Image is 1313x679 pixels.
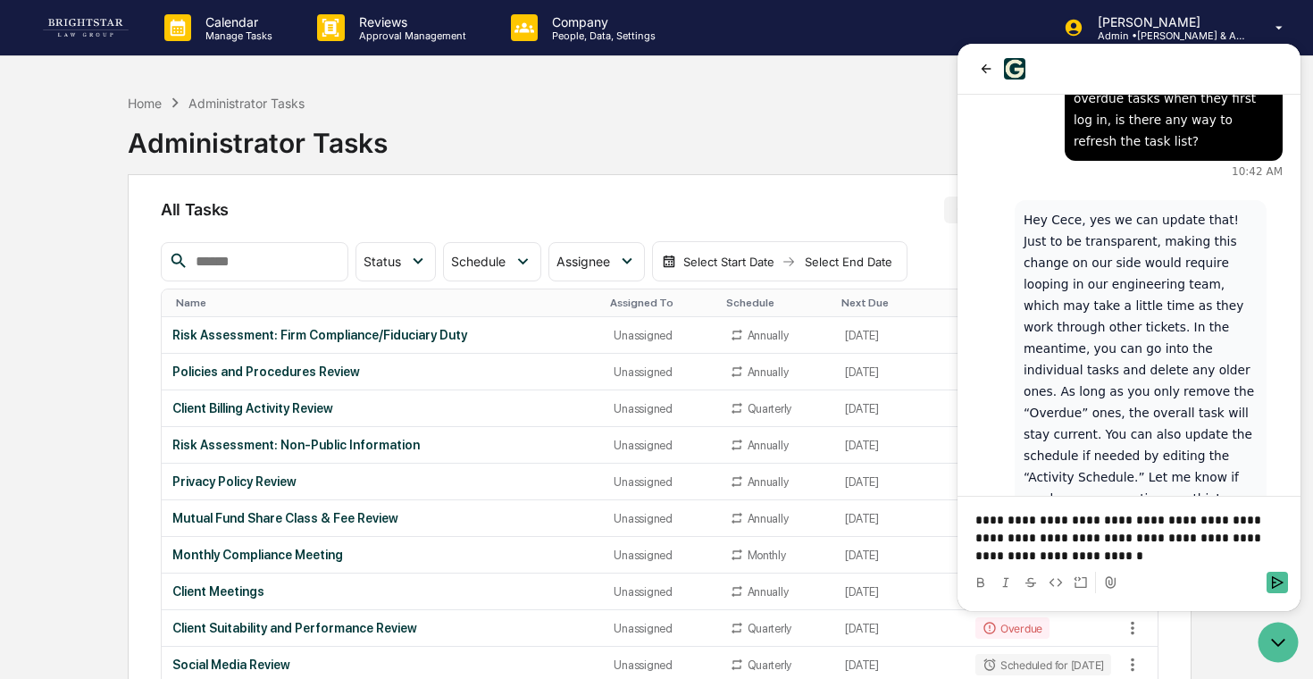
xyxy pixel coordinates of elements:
div: Privacy Policy Review [172,474,593,489]
div: Client Billing Activity Review [172,401,593,415]
div: Unassigned [614,622,707,635]
td: [DATE] [834,537,964,574]
img: logo [43,19,129,37]
div: Client Suitability and Performance Review [172,621,593,635]
div: Monthly Compliance Meeting [172,548,593,562]
div: Toggle SortBy [176,297,597,309]
div: Annually [748,439,789,452]
div: Client Meetings [172,584,593,599]
div: Monthly [748,549,786,562]
iframe: Open customer support [1256,620,1304,668]
p: Admin • [PERSON_NAME] & Associates [1083,29,1250,42]
td: [DATE] [834,390,964,427]
div: Risk Assessment: Firm Compliance/Fiduciary Duty [172,328,593,342]
div: Unassigned [614,365,707,379]
p: Reviews [345,14,475,29]
td: [DATE] [834,500,964,537]
div: Social Media Review [172,658,593,672]
div: Risk Assessment: Non-Public Information [172,438,593,452]
div: Unassigned [614,329,707,342]
td: [DATE] [834,427,964,464]
div: Quarterly [748,402,792,415]
div: Unassigned [614,549,707,562]
div: Quarterly [748,622,792,635]
td: [DATE] [834,354,964,390]
div: Unassigned [614,439,707,452]
div: Unassigned [614,585,707,599]
td: [DATE] [834,317,964,354]
p: Manage Tasks [191,29,281,42]
img: arrow right [782,255,796,269]
div: Unassigned [614,402,707,415]
div: Policies and Procedures Review [172,365,593,379]
div: Overdue [975,617,1050,639]
div: Quarterly [748,658,792,672]
p: [PERSON_NAME] [1083,14,1250,29]
div: Toggle SortBy [610,297,711,309]
div: Select Start Date [680,255,778,269]
div: Select End Date [799,255,898,269]
div: Unassigned [614,658,707,672]
button: New Task [944,197,1034,223]
span: Assignee [556,254,610,269]
div: Administrator Tasks [188,96,305,111]
div: Annually [748,329,789,342]
td: [DATE] [834,464,964,500]
span: Schedule [451,254,506,269]
div: Annually [748,512,789,525]
iframe: Customer support window [958,44,1300,611]
p: Company [538,14,665,29]
p: People, Data, Settings [538,29,665,42]
td: [DATE] [834,574,964,610]
span: All Tasks [161,200,229,219]
div: Mutual Fund Share Class & Fee Review [172,511,593,525]
div: Scheduled for [DATE] [975,654,1111,675]
div: Home [128,96,162,111]
img: calendar [662,255,676,269]
div: Unassigned [614,512,707,525]
div: Annually [748,585,789,599]
td: [DATE] [834,610,964,647]
p: Calendar [191,14,281,29]
div: Annually [748,365,789,379]
div: Administrator Tasks [128,113,388,159]
div: Unassigned [614,475,707,489]
span: Status [364,254,401,269]
div: Toggle SortBy [726,297,828,309]
div: Toggle SortBy [841,297,957,309]
p: Approval Management [345,29,475,42]
div: Annually [748,475,789,489]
